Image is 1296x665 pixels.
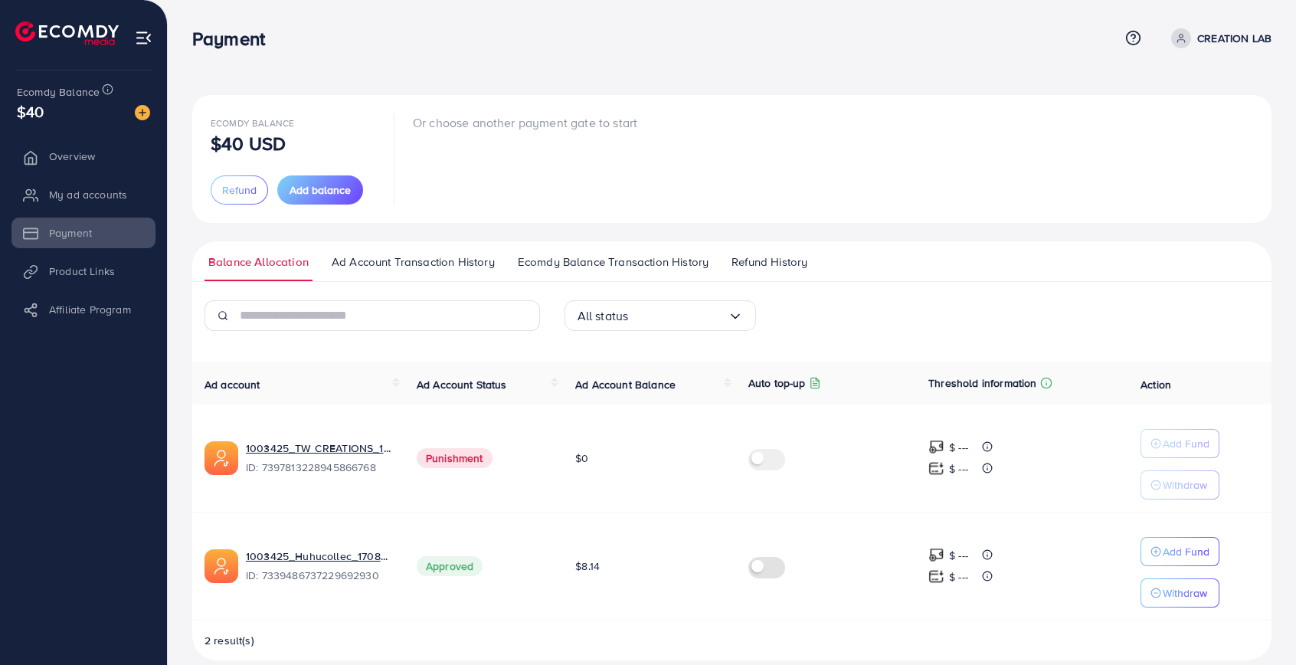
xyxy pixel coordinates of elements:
[246,460,392,475] span: ID: 7397813228945866768
[928,568,944,585] img: top-up amount
[748,374,806,392] p: Auto top-up
[135,29,152,47] img: menu
[205,377,260,392] span: Ad account
[205,441,238,475] img: ic-ads-acc.e4c84228.svg
[17,100,44,123] span: $40
[15,21,119,45] img: logo
[1141,429,1219,458] button: Add Fund
[575,450,588,466] span: $0
[417,377,507,392] span: Ad Account Status
[211,116,294,129] span: Ecomdy Balance
[222,182,257,198] span: Refund
[928,374,1036,392] p: Threshold information
[928,547,944,563] img: top-up amount
[211,175,268,205] button: Refund
[246,549,392,584] div: <span class='underline'>1003425_Huhucollec_1708857467687</span></br>7339486737229692930
[205,549,238,583] img: ic-ads-acc.e4c84228.svg
[1141,537,1219,566] button: Add Fund
[949,546,968,565] p: $ ---
[949,438,968,457] p: $ ---
[949,460,968,478] p: $ ---
[17,84,100,100] span: Ecomdy Balance
[1197,29,1271,47] p: CREATION LAB
[1165,28,1271,48] a: CREATION LAB
[246,549,392,564] a: 1003425_Huhucollec_1708857467687
[135,105,150,120] img: image
[417,556,483,576] span: Approved
[413,113,637,132] p: Or choose another payment gate to start
[277,175,363,205] button: Add balance
[1163,584,1207,602] p: Withdraw
[205,633,254,648] span: 2 result(s)
[290,182,351,198] span: Add balance
[578,304,629,328] span: All status
[1141,578,1219,608] button: Withdraw
[246,441,392,456] a: 1003425_TW CREATIONS_1722437620661
[1163,542,1209,561] p: Add Fund
[518,254,709,270] span: Ecomdy Balance Transaction History
[628,304,727,328] input: Search for option
[575,377,676,392] span: Ad Account Balance
[332,254,495,270] span: Ad Account Transaction History
[575,559,600,574] span: $8.14
[417,448,493,468] span: Punishment
[928,460,944,477] img: top-up amount
[246,568,392,583] span: ID: 7339486737229692930
[192,28,277,50] h3: Payment
[565,300,756,331] div: Search for option
[928,439,944,455] img: top-up amount
[731,254,807,270] span: Refund History
[1141,377,1171,392] span: Action
[1163,476,1207,494] p: Withdraw
[211,134,286,152] p: $40 USD
[208,254,309,270] span: Balance Allocation
[1141,470,1219,500] button: Withdraw
[246,441,392,476] div: <span class='underline'>1003425_TW CREATIONS_1722437620661</span></br>7397813228945866768
[949,568,968,586] p: $ ---
[1163,434,1209,453] p: Add Fund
